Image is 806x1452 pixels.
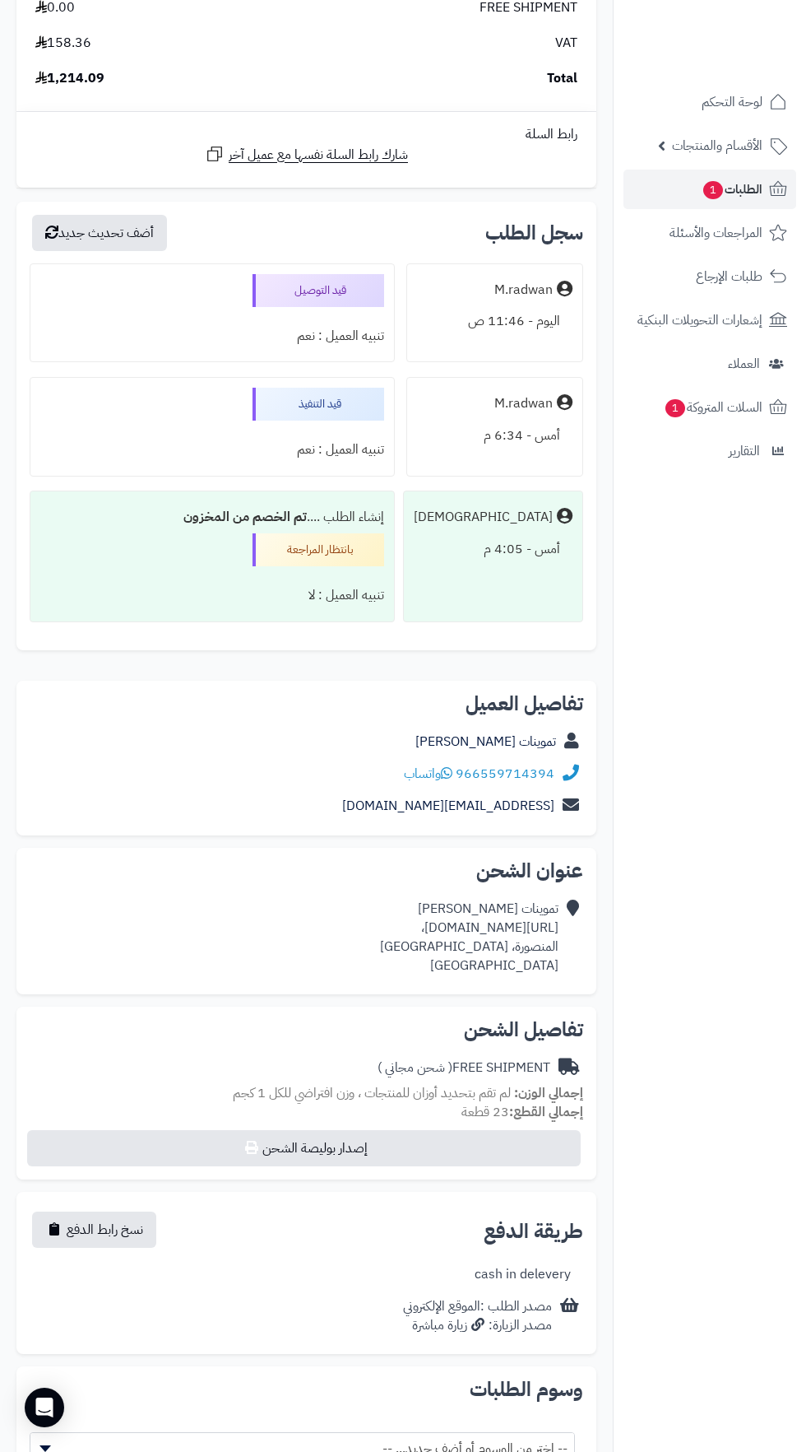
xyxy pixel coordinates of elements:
[623,300,796,340] a: إشعارات التحويلات البنكية
[403,1316,552,1335] div: مصدر الزيارة: زيارة مباشرة
[40,434,384,466] div: تنبيه العميل : نعم
[30,1380,583,1399] h2: وسوم الطلبات
[229,146,408,165] span: شارك رابط السلة نفسها مع عميل آخر
[23,125,590,144] div: رابط السلة
[252,274,384,307] div: قيد التوصيل
[547,69,577,88] span: Total
[484,1222,583,1241] h2: طريقة الدفع
[30,1020,583,1040] h2: تفاصيل الشحن
[485,223,583,243] h3: سجل الطلب
[233,1083,511,1103] span: لم تقم بتحديد أوزان للمنتجات ، وزن افتراضي للكل 1 كجم
[417,420,572,452] div: أمس - 6:34 م
[27,1130,581,1166] button: إصدار بوليصة الشحن
[509,1102,583,1122] strong: إجمالي القطع:
[702,178,762,201] span: الطلبات
[623,82,796,122] a: لوحة التحكم
[403,1297,552,1335] div: مصدر الطلب :الموقع الإلكتروني
[40,320,384,352] div: تنبيه العميل : نعم
[623,257,796,296] a: طلبات الإرجاع
[183,507,307,527] b: تم الخصم من المخزون
[404,764,452,784] a: واتساب
[702,91,762,114] span: لوحة التحكم
[555,34,577,53] span: VAT
[342,796,554,816] a: [EMAIL_ADDRESS][DOMAIN_NAME]
[623,388,796,427] a: السلات المتروكة1
[456,764,554,784] a: 966559714394
[494,394,553,413] div: M.radwan
[637,309,762,332] span: إشعارات التحويلات البنكية
[623,213,796,253] a: المراجعات والأسئلة
[623,170,796,209] a: الطلبات1
[35,34,91,53] span: 158.36
[32,1212,156,1248] button: نسخ رابط الدفع
[35,69,104,88] span: 1,214.09
[380,900,558,975] div: تموينات [PERSON_NAME] [URL][DOMAIN_NAME]، المنصورة، [GEOGRAPHIC_DATA] [GEOGRAPHIC_DATA]
[417,305,572,337] div: اليوم - 11:46 ص
[40,501,384,533] div: إنشاء الطلب ....
[32,215,167,251] button: أضف تحديث جديد
[696,265,762,288] span: طلبات الإرجاع
[702,180,724,200] span: 1
[252,533,384,566] div: بانتظار المراجعة
[67,1220,143,1240] span: نسخ رابط الدفع
[475,1265,571,1284] div: cash in delevery
[414,508,553,527] div: [DEMOGRAPHIC_DATA]
[378,1058,452,1077] span: ( شحن مجاني )
[415,732,556,752] a: تموينات [PERSON_NAME]
[30,861,583,881] h2: عنوان الشحن
[494,281,553,300] div: M.radwan
[665,398,686,418] span: 1
[378,1059,550,1077] div: FREE SHIPMENT
[514,1083,583,1103] strong: إجمالي الوزن:
[694,24,790,58] img: logo-2.png
[25,1388,64,1427] div: Open Intercom Messenger
[623,344,796,384] a: العملاء
[252,388,384,421] div: قيد التنفيذ
[728,352,760,375] span: العملاء
[669,221,762,244] span: المراجعات والأسئلة
[461,1102,583,1122] small: 23 قطعة
[30,694,583,714] h2: تفاصيل العميل
[729,440,760,463] span: التقارير
[40,579,384,612] div: تنبيه العميل : لا
[672,134,762,157] span: الأقسام والمنتجات
[664,396,762,419] span: السلات المتروكة
[623,431,796,471] a: التقارير
[414,533,572,565] div: أمس - 4:05 م
[205,144,408,165] a: شارك رابط السلة نفسها مع عميل آخر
